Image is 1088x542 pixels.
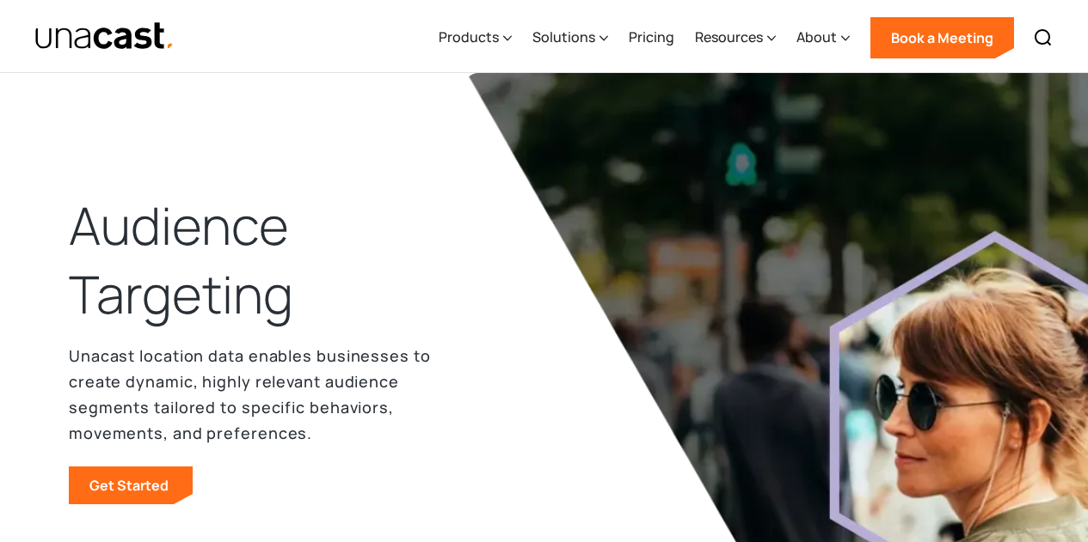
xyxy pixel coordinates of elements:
a: Book a Meeting [870,17,1014,58]
div: Products [439,27,499,47]
h1: Audience Targeting [69,192,476,329]
a: Pricing [629,3,674,73]
img: Search icon [1033,27,1054,48]
div: Resources [695,27,763,47]
div: About [796,27,837,47]
a: Get Started [69,466,193,504]
div: Solutions [532,27,595,47]
p: Unacast location data enables businesses to create dynamic, highly relevant audience segments tai... [69,343,476,446]
img: Unacast text logo [34,21,175,52]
